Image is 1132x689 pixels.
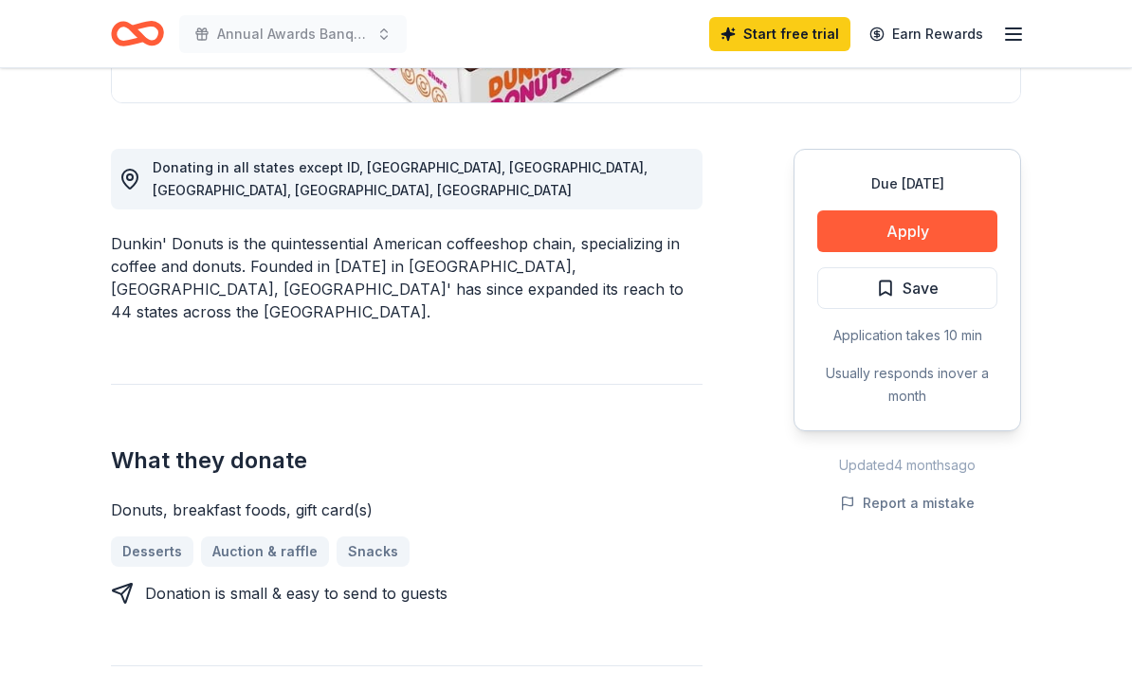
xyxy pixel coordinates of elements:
[111,537,193,568] a: Desserts
[145,583,447,606] div: Donation is small & easy to send to guests
[111,233,703,324] div: Dunkin' Donuts is the quintessential American coffeeshop chain, specializing in coffee and donuts...
[153,160,648,199] span: Donating in all states except ID, [GEOGRAPHIC_DATA], [GEOGRAPHIC_DATA], [GEOGRAPHIC_DATA], [GEOGR...
[179,15,407,53] button: Annual Awards Banquet
[794,455,1021,478] div: Updated 4 months ago
[840,493,975,516] button: Report a mistake
[817,268,997,310] button: Save
[337,537,410,568] a: Snacks
[817,173,997,196] div: Due [DATE]
[201,537,329,568] a: Auction & raffle
[111,446,703,477] h2: What they donate
[817,325,997,348] div: Application takes 10 min
[903,277,939,301] span: Save
[817,363,997,408] div: Usually responds in over a month
[217,23,369,45] span: Annual Awards Banquet
[111,499,703,522] div: Donuts, breakfast foods, gift card(s)
[709,17,850,51] a: Start free trial
[111,11,164,56] a: Home
[858,17,995,51] a: Earn Rewards
[817,211,997,253] button: Apply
